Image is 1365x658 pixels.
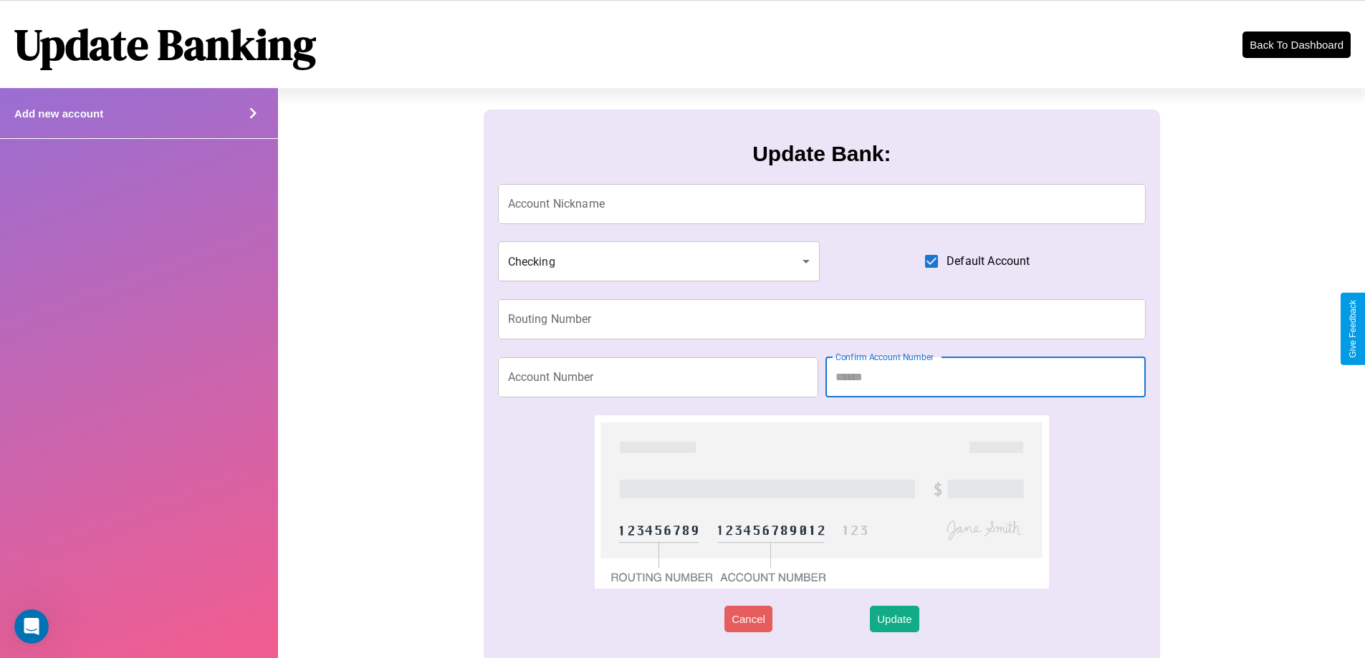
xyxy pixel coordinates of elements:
[752,142,891,166] h3: Update Bank:
[14,107,103,120] h4: Add new account
[1348,300,1358,358] div: Give Feedback
[498,241,820,281] div: Checking
[14,609,49,644] iframe: Intercom live chat
[947,253,1030,270] span: Default Account
[724,606,772,632] button: Cancel
[1242,32,1351,58] button: Back To Dashboard
[14,15,316,74] h1: Update Banking
[595,415,1048,589] img: check
[835,351,934,363] label: Confirm Account Number
[870,606,919,632] button: Update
